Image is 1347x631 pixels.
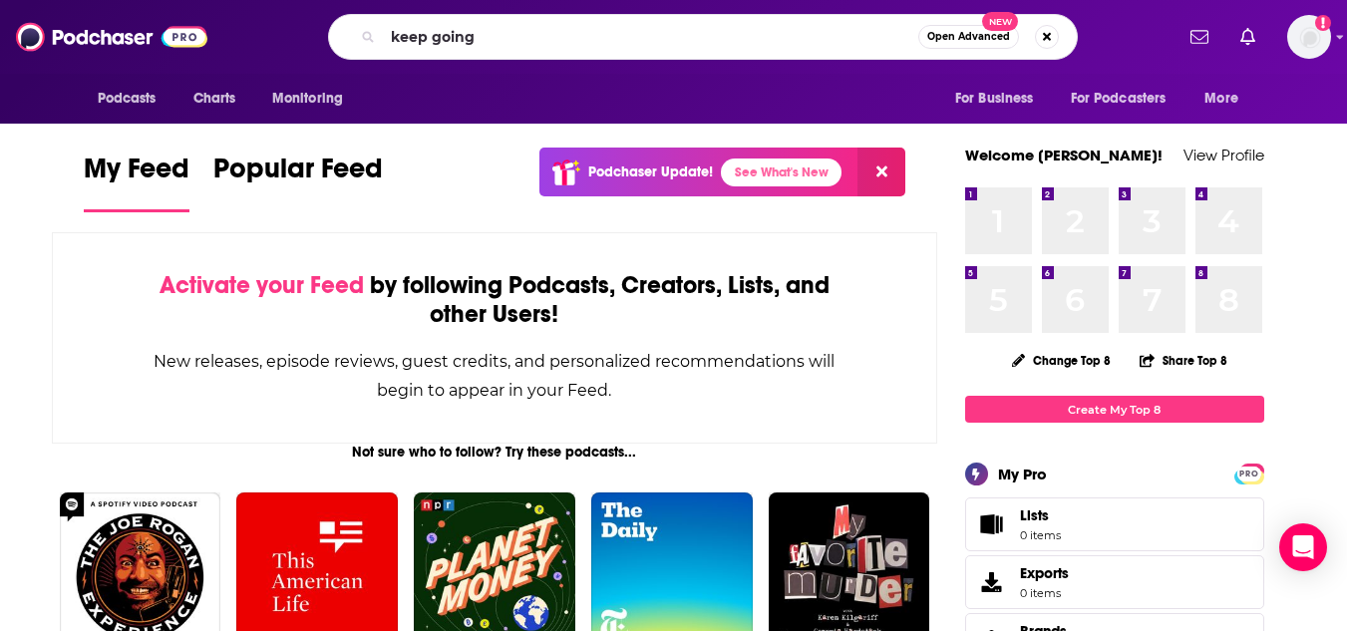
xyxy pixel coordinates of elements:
[16,18,207,56] img: Podchaser - Follow, Share and Rate Podcasts
[1237,467,1261,481] span: PRO
[1020,506,1061,524] span: Lists
[258,80,369,118] button: open menu
[927,32,1010,42] span: Open Advanced
[180,80,248,118] a: Charts
[941,80,1059,118] button: open menu
[98,85,157,113] span: Podcasts
[1287,15,1331,59] button: Show profile menu
[998,465,1047,483] div: My Pro
[1058,80,1195,118] button: open menu
[272,85,343,113] span: Monitoring
[1190,80,1263,118] button: open menu
[52,444,938,461] div: Not sure who to follow? Try these podcasts...
[84,80,182,118] button: open menu
[84,152,189,197] span: My Feed
[1020,586,1069,600] span: 0 items
[213,152,383,197] span: Popular Feed
[1232,20,1263,54] a: Show notifications dropdown
[84,152,189,212] a: My Feed
[1287,15,1331,59] span: Logged in as shaunavoza
[972,568,1012,596] span: Exports
[1182,20,1216,54] a: Show notifications dropdown
[1020,528,1061,542] span: 0 items
[153,271,838,329] div: by following Podcasts, Creators, Lists, and other Users!
[383,21,918,53] input: Search podcasts, credits, & more...
[1279,523,1327,571] div: Open Intercom Messenger
[1315,15,1331,31] svg: Add a profile image
[160,270,364,300] span: Activate your Feed
[918,25,1019,49] button: Open AdvancedNew
[213,152,383,212] a: Popular Feed
[588,163,713,180] p: Podchaser Update!
[1020,564,1069,582] span: Exports
[1071,85,1167,113] span: For Podcasters
[1287,15,1331,59] img: User Profile
[1020,506,1049,524] span: Lists
[1139,341,1228,380] button: Share Top 8
[1237,466,1261,480] a: PRO
[1204,85,1238,113] span: More
[1183,146,1264,164] a: View Profile
[153,347,838,405] div: New releases, episode reviews, guest credits, and personalized recommendations will begin to appe...
[982,12,1018,31] span: New
[965,146,1163,164] a: Welcome [PERSON_NAME]!
[1000,348,1124,373] button: Change Top 8
[955,85,1034,113] span: For Business
[965,497,1264,551] a: Lists
[328,14,1078,60] div: Search podcasts, credits, & more...
[965,396,1264,423] a: Create My Top 8
[972,510,1012,538] span: Lists
[965,555,1264,609] a: Exports
[193,85,236,113] span: Charts
[721,158,842,186] a: See What's New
